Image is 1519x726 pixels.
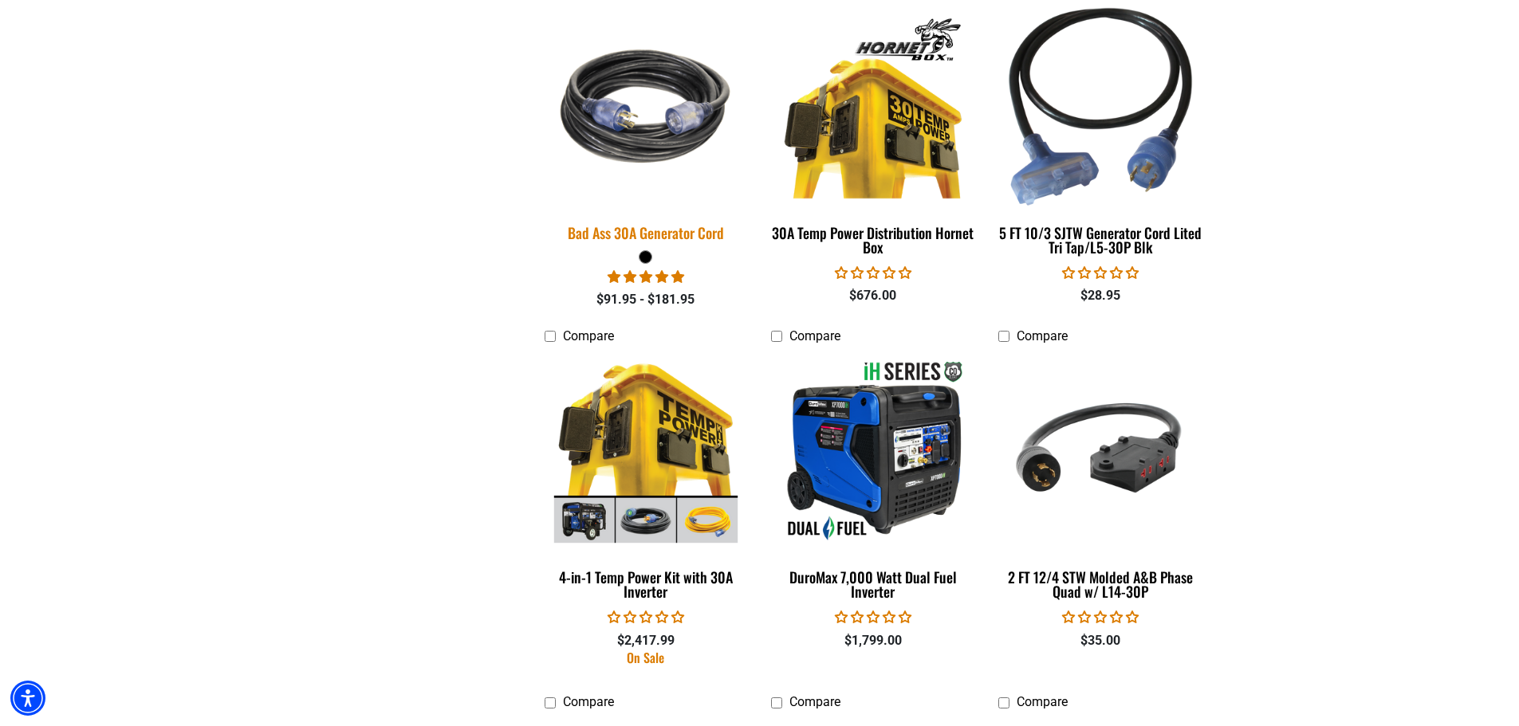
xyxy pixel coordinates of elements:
[545,226,748,240] div: Bad Ass 30A Generator Cord
[1017,694,1068,709] span: Compare
[789,328,840,343] span: Compare
[998,631,1202,650] div: $35.00
[608,269,684,285] span: 5.00 stars
[771,570,974,598] div: DuroMax 7,000 Watt Dual Fuel Inverter
[998,286,1202,305] div: $28.95
[835,265,911,281] span: 0.00 stars
[771,631,974,650] div: $1,799.00
[563,694,614,709] span: Compare
[545,290,748,309] div: $91.95 - $181.95
[545,570,748,598] div: 4-in-1 Temp Power Kit with 30A Inverter
[563,328,614,343] span: Compare
[545,631,748,650] div: $2,417.99
[771,226,974,254] div: 30A Temp Power Distribution Hornet Box
[773,359,974,543] img: DuroMax 7,000 Watt Dual Fuel Inverter
[534,5,758,209] img: black
[545,7,748,249] a: black Bad Ass 30A Generator Cord
[545,351,748,608] a: 4-in-1 Temp Power Kit with 30A Inverter 4-in-1 Temp Power Kit with 30A Inverter
[1017,328,1068,343] span: Compare
[1000,8,1201,206] img: 5 FT 10/3 SJTW Generator Cord Lited Tri Tap/L5-30P Blk
[1062,610,1139,625] span: 0.00 stars
[998,226,1202,254] div: 5 FT 10/3 SJTW Generator Cord Lited Tri Tap/L5-30P Blk
[545,359,746,543] img: 4-in-1 Temp Power Kit with 30A Inverter
[10,681,45,716] div: Accessibility Menu
[835,610,911,625] span: 0.00 stars
[773,15,974,198] img: 30A Temp Power Distribution Hornet Box
[1062,265,1139,281] span: 0.00 stars
[771,7,974,264] a: 30A Temp Power Distribution Hornet Box 30A Temp Power Distribution Hornet Box
[771,286,974,305] div: $676.00
[1000,359,1201,543] img: 2 FT 12/4 STW Molded A&B Phase Quad w/ L14-30P
[789,694,840,709] span: Compare
[771,351,974,608] a: DuroMax 7,000 Watt Dual Fuel Inverter DuroMax 7,000 Watt Dual Fuel Inverter
[608,610,684,625] span: 0.00 stars
[998,351,1202,608] a: 2 FT 12/4 STW Molded A&B Phase Quad w/ L14-30P 2 FT 12/4 STW Molded A&B Phase Quad w/ L14-30P
[998,570,1202,598] div: 2 FT 12/4 STW Molded A&B Phase Quad w/ L14-30P
[545,651,748,664] div: On Sale
[998,7,1202,264] a: 5 FT 10/3 SJTW Generator Cord Lited Tri Tap/L5-30P Blk 5 FT 10/3 SJTW Generator Cord Lited Tri Ta...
